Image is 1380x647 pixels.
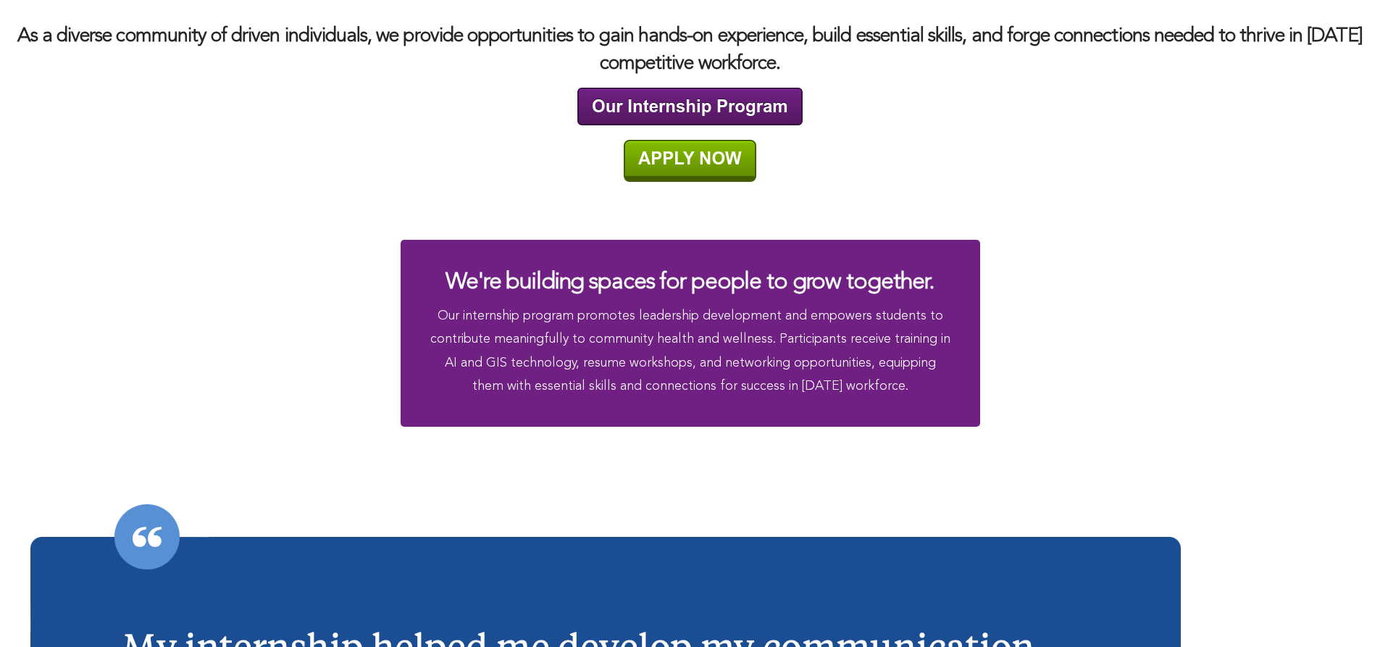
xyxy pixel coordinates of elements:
[430,309,950,393] span: Our internship program promotes leadership development and empowers students to contribute meanin...
[624,140,756,182] img: APPLY NOW
[430,269,951,296] h2: We're building spaces for people to grow together.
[577,88,803,125] img: Our Internship Program
[17,27,1363,74] span: As a diverse community of driven individuals, we provide opportunities to gain hands-on experienc...
[1308,577,1380,647] iframe: Chat Widget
